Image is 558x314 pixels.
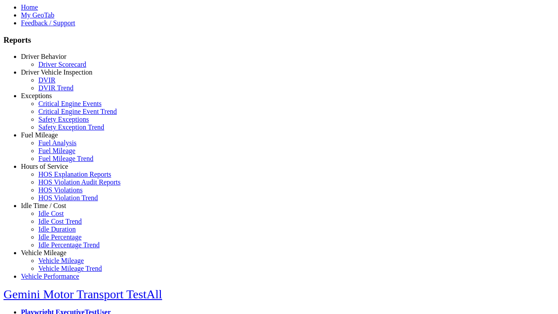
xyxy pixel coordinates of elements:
a: Feedback / Support [21,19,75,27]
a: Vehicle Mileage [38,257,84,264]
a: HOS Violation Trend [38,194,98,201]
a: Safety Exceptions [38,116,89,123]
a: Driver Vehicle Inspection [21,68,92,76]
a: Idle Duration [38,225,76,233]
a: Exceptions [21,92,52,99]
a: Safety Exception Trend [38,123,104,131]
a: Vehicle Mileage [21,249,66,256]
a: HOS Violations [38,186,82,194]
a: Critical Engine Events [38,100,102,107]
a: My GeoTab [21,11,54,19]
a: HOS Violation Audit Reports [38,178,121,186]
a: Idle Cost Trend [38,218,82,225]
a: Home [21,3,38,11]
a: HOS Explanation Reports [38,171,111,178]
a: Critical Engine Event Trend [38,108,117,115]
a: DVIR Trend [38,84,73,92]
a: Fuel Mileage [21,131,58,139]
a: Gemini Motor Transport TestAll [3,287,162,301]
h3: Reports [3,35,555,45]
a: Idle Percentage Trend [38,241,99,249]
a: Idle Percentage [38,233,82,241]
a: Fuel Analysis [38,139,77,147]
a: Driver Behavior [21,53,66,60]
a: Driver Scorecard [38,61,86,68]
a: DVIR [38,76,55,84]
a: Fuel Mileage Trend [38,155,93,162]
a: Idle Time / Cost [21,202,66,209]
a: Vehicle Performance [21,273,79,280]
a: Fuel Mileage [38,147,75,154]
a: Hours of Service [21,163,68,170]
a: Idle Cost [38,210,64,217]
a: Vehicle Mileage Trend [38,265,102,272]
